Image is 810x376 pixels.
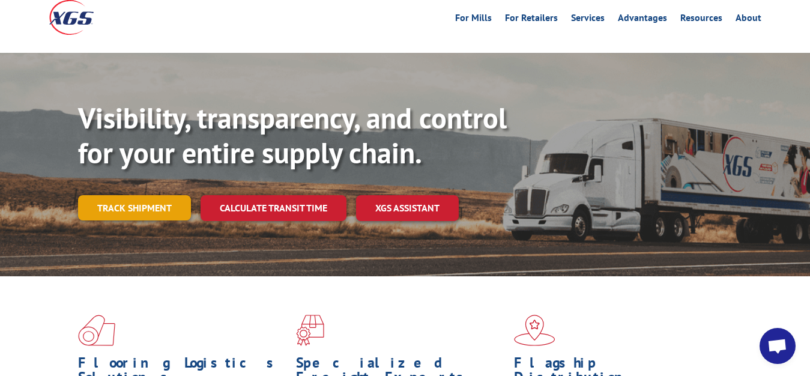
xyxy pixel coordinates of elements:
[505,13,558,26] a: For Retailers
[78,195,191,220] a: Track shipment
[201,195,346,221] a: Calculate transit time
[78,99,507,171] b: Visibility, transparency, and control for your entire supply chain.
[571,13,605,26] a: Services
[78,315,115,346] img: xgs-icon-total-supply-chain-intelligence-red
[680,13,722,26] a: Resources
[514,315,555,346] img: xgs-icon-flagship-distribution-model-red
[296,315,324,346] img: xgs-icon-focused-on-flooring-red
[618,13,667,26] a: Advantages
[760,328,796,364] div: Open chat
[455,13,492,26] a: For Mills
[736,13,761,26] a: About
[356,195,459,221] a: XGS ASSISTANT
